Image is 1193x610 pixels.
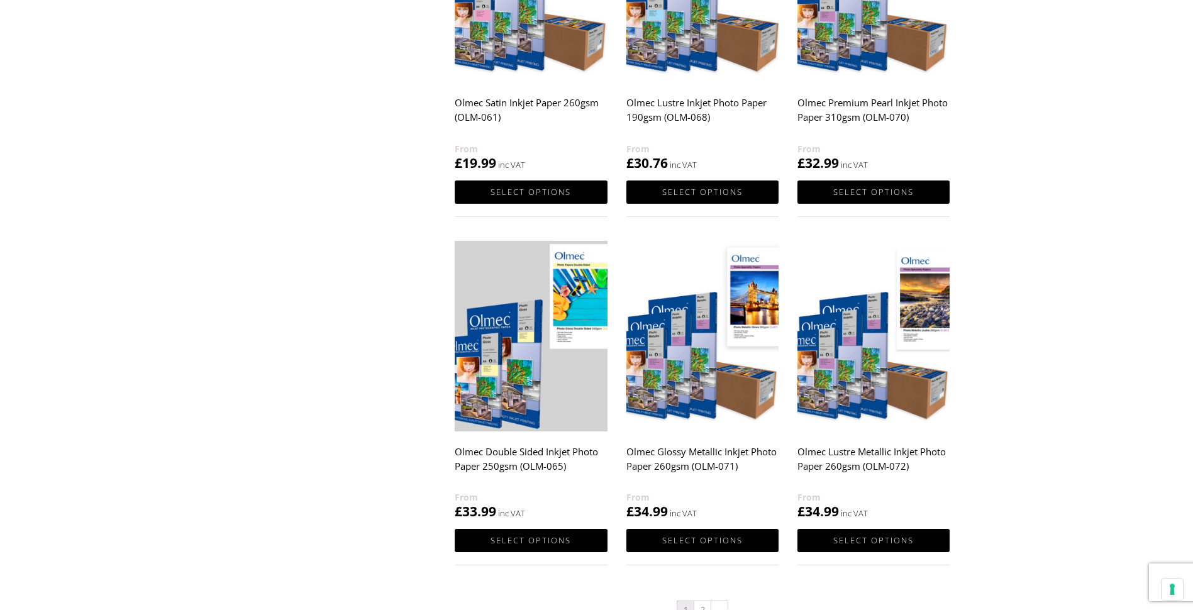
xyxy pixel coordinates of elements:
span: £ [797,154,805,172]
a: Select options for “Olmec Lustre Metallic Inkjet Photo Paper 260gsm (OLM-072)” [797,529,950,552]
bdi: 34.99 [626,502,668,520]
a: Select options for “Olmec Premium Pearl Inkjet Photo Paper 310gsm (OLM-070)” [797,180,950,204]
span: £ [626,154,634,172]
span: £ [455,502,462,520]
h2: Olmec Double Sided Inkjet Photo Paper 250gsm (OLM-065) [455,440,607,490]
a: Select options for “Olmec Double Sided Inkjet Photo Paper 250gsm (OLM-065)” [455,529,607,552]
a: Olmec Glossy Metallic Inkjet Photo Paper 260gsm (OLM-071) £34.99 [626,241,779,521]
img: Olmec Double Sided Inkjet Photo Paper 250gsm (OLM-065) [455,241,607,431]
a: Select options for “Olmec Lustre Inkjet Photo Paper 190gsm (OLM-068)” [626,180,779,204]
h2: Olmec Satin Inkjet Paper 260gsm (OLM-061) [455,91,607,141]
bdi: 32.99 [797,154,839,172]
h2: Olmec Lustre Inkjet Photo Paper 190gsm (OLM-068) [626,91,779,141]
img: Olmec Glossy Metallic Inkjet Photo Paper 260gsm (OLM-071) [626,241,779,431]
span: £ [626,502,634,520]
h2: Olmec Lustre Metallic Inkjet Photo Paper 260gsm (OLM-072) [797,440,950,490]
bdi: 33.99 [455,502,496,520]
a: Select options for “Olmec Satin Inkjet Paper 260gsm (OLM-061)” [455,180,607,204]
bdi: 19.99 [455,154,496,172]
button: Your consent preferences for tracking technologies [1162,579,1183,600]
bdi: 34.99 [797,502,839,520]
bdi: 30.76 [626,154,668,172]
a: Olmec Lustre Metallic Inkjet Photo Paper 260gsm (OLM-072) £34.99 [797,241,950,521]
h2: Olmec Premium Pearl Inkjet Photo Paper 310gsm (OLM-070) [797,91,950,141]
h2: Olmec Glossy Metallic Inkjet Photo Paper 260gsm (OLM-071) [626,440,779,490]
span: £ [797,502,805,520]
a: Select options for “Olmec Glossy Metallic Inkjet Photo Paper 260gsm (OLM-071)” [626,529,779,552]
img: Olmec Lustre Metallic Inkjet Photo Paper 260gsm (OLM-072) [797,241,950,431]
a: Olmec Double Sided Inkjet Photo Paper 250gsm (OLM-065) £33.99 [455,241,607,521]
span: £ [455,154,462,172]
